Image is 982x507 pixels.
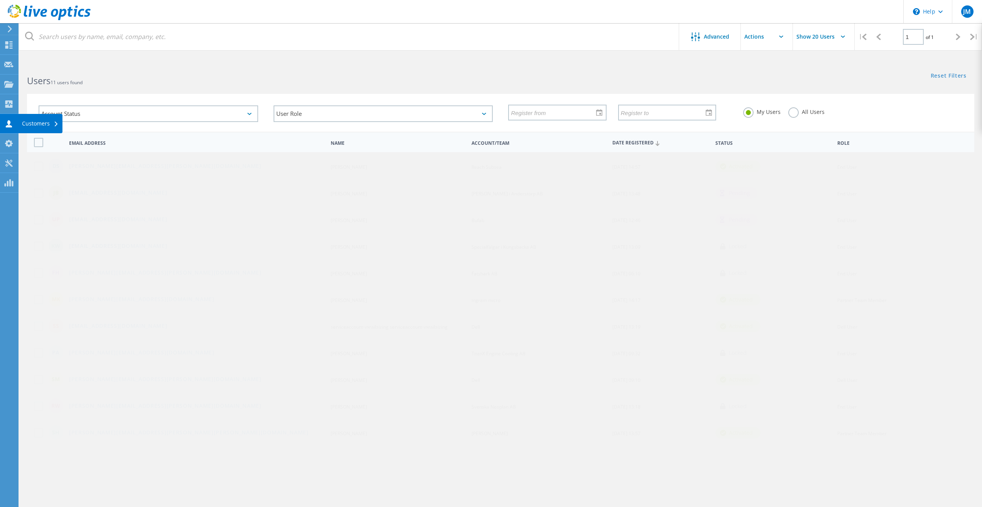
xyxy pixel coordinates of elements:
span: [PERSON_NAME] [331,350,367,357]
span: Account/Team [472,141,606,146]
span: ss [53,323,59,329]
a: [PERSON_NAME][EMAIL_ADDRESS][PERSON_NAME][DOMAIN_NAME] [69,163,262,170]
span: [PERSON_NAME] [472,430,508,437]
span: [PERSON_NAME] [331,164,367,170]
span: End User [837,244,857,250]
input: Search users by name, email, company, etc. [19,23,679,50]
span: [PERSON_NAME] [331,377,367,383]
span: End User [837,190,857,197]
input: Register to [619,105,710,120]
span: 11 users found [51,79,83,86]
span: Partner Team Member [837,430,887,437]
span: [DATE] 13:48 [612,190,641,197]
span: [DATE] 13:18 [612,404,641,410]
span: End User [837,217,857,224]
a: [PERSON_NAME][EMAIL_ADDRESS][DOMAIN_NAME] [69,297,215,303]
a: [EMAIL_ADDRESS][DOMAIN_NAME] [69,323,167,330]
span: DS [52,163,59,169]
span: [DATE] 12:46 [612,217,641,224]
span: Dell User [837,324,857,330]
div: activated [715,294,761,305]
span: sh [52,430,59,435]
a: Reset Filters [931,73,967,80]
a: [PERSON_NAME][EMAIL_ADDRESS][DOMAIN_NAME] [69,350,215,356]
div: | [855,23,870,51]
label: All Users [788,107,825,115]
div: User Role [274,105,493,122]
span: Status [715,141,831,146]
b: Users [27,75,51,87]
a: [EMAIL_ADDRESS][DOMAIN_NAME] [69,217,167,223]
span: Specialfälgar i Kungsbacka AB [472,244,536,250]
span: FH [52,270,59,275]
span: KW [51,243,60,249]
div: Account Status [39,105,258,122]
span: [DATE] 09:32 [612,350,641,357]
div: locked [715,241,754,252]
div: locked [715,347,754,359]
a: [EMAIL_ADDRESS][DOMAIN_NAME] [69,243,167,250]
span: [DATE] 06:10 [612,270,641,277]
div: pending [715,214,758,226]
span: Dell [472,377,480,383]
span: [PERSON_NAME] [331,270,367,277]
span: Advanced [704,34,729,39]
span: Date Registered [612,141,709,146]
a: Live Optics Dashboard [8,16,91,22]
span: End User [837,164,857,170]
span: [PERSON_NAME] i Anderstorp AB [472,190,543,197]
span: [PERSON_NAME] [331,244,367,250]
span: RW [51,403,60,409]
span: [DATE] 13:19 [612,324,641,330]
span: Role [837,141,962,146]
span: [DATE] 13:09 [612,244,641,250]
a: [PERSON_NAME][EMAIL_ADDRESS][PERSON_NAME][PERSON_NAME][DOMAIN_NAME] [69,430,309,436]
span: Svenska Neoplan AB [472,404,516,410]
a: [PERSON_NAME][EMAIL_ADDRESS][PERSON_NAME][DOMAIN_NAME] [69,403,262,410]
span: SM [52,376,60,382]
span: [PERSON_NAME] [331,404,367,410]
div: activated [715,374,761,385]
span: End User [837,350,857,357]
div: locked [715,267,754,279]
div: activated [715,320,761,332]
span: Dell User [837,377,857,383]
span: Partner Team Member [837,297,887,304]
span: MK [52,297,60,302]
span: [DATE] 14:17 [612,297,641,304]
span: [DATE] 14:57 [612,164,641,170]
span: Fatshark AB [472,270,497,277]
span: JB [53,190,59,195]
div: activated [715,161,761,172]
span: End User [837,270,857,277]
div: pending [715,187,758,199]
a: [PERSON_NAME][EMAIL_ADDRESS][PERSON_NAME][DOMAIN_NAME] [69,376,262,383]
span: JM [963,8,971,15]
span: End User [837,404,857,410]
span: Reach Subsea [472,164,502,170]
span: Email Address [69,141,324,146]
span: Bufab [472,217,484,224]
div: Customers [22,121,59,126]
span: serviceaccount-vxrailsizing serviceaccount-vxrailsizing [331,324,448,330]
input: Register from [509,105,600,120]
a: [EMAIL_ADDRESS][DOMAIN_NAME] [69,190,167,197]
span: [PERSON_NAME] [331,297,367,304]
div: activated [715,427,761,439]
svg: \n [913,8,920,15]
span: of 1 [926,34,934,41]
span: TitanX Engine Cooling AB [472,350,526,357]
span: Name [331,141,465,146]
label: My Users [743,107,781,115]
span: Dell [472,324,480,330]
span: [PERSON_NAME] [331,190,367,197]
span: [DATE] 13:57 [612,430,641,437]
span: PA [52,350,59,355]
span: [PERSON_NAME] [331,430,367,437]
span: UP [52,217,60,222]
div: locked [715,400,754,412]
span: ingram micro [472,297,500,304]
div: | [966,23,982,51]
span: [DATE] 09:10 [612,377,641,383]
a: [PERSON_NAME][EMAIL_ADDRESS][PERSON_NAME][DOMAIN_NAME] [69,270,262,276]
